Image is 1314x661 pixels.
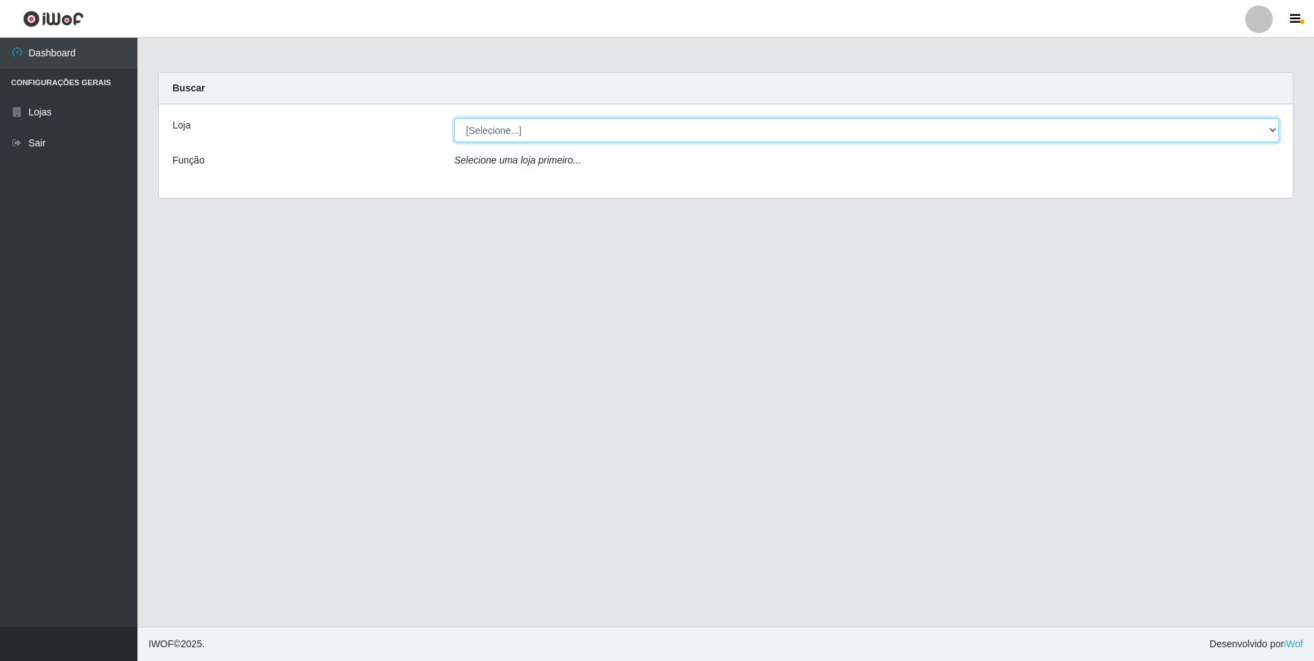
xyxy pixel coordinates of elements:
span: IWOF [148,638,174,649]
img: CoreUI Logo [23,10,84,27]
span: © 2025 . [148,637,205,651]
i: Selecione uma loja primeiro... [454,155,581,166]
span: Desenvolvido por [1210,637,1303,651]
label: Função [172,153,205,168]
a: iWof [1284,638,1303,649]
strong: Buscar [172,82,205,93]
label: Loja [172,118,190,133]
